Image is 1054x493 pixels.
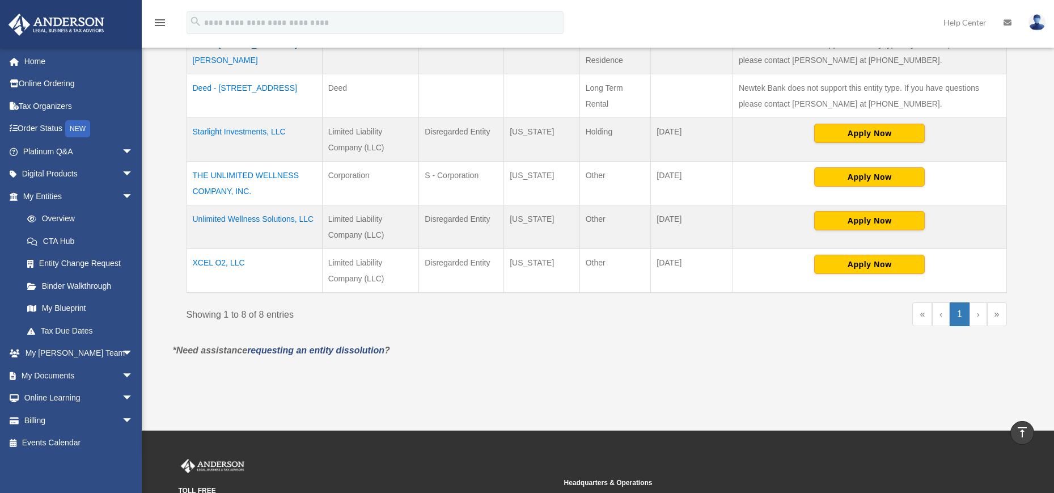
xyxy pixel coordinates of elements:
[419,249,504,293] td: Disregarded Entity
[153,20,167,30] a: menu
[8,432,150,454] a: Events Calendar
[579,74,651,118] td: Long Term Rental
[189,15,202,28] i: search
[187,162,322,205] td: THE UNLIMITED WELLNESS COMPANY, INC.
[322,118,419,162] td: Limited Liability Company (LLC)
[5,14,108,36] img: Anderson Advisors Platinum Portal
[1010,421,1034,445] a: vertical_align_top
[16,319,145,342] a: Tax Due Dates
[1015,425,1029,439] i: vertical_align_top
[579,249,651,293] td: Other
[187,118,322,162] td: Starlight Investments, LLC
[187,249,322,293] td: XCEL O2, LLC
[8,364,150,387] a: My Documentsarrow_drop_down
[651,162,733,205] td: [DATE]
[8,387,150,410] a: Online Learningarrow_drop_down
[322,74,419,118] td: Deed
[8,50,150,73] a: Home
[8,163,150,186] a: Digital Productsarrow_drop_down
[579,118,651,162] td: Holding
[187,74,322,118] td: Deed - [STREET_ADDRESS]
[122,342,145,365] span: arrow_drop_down
[8,140,150,163] a: Platinum Q&Aarrow_drop_down
[322,31,419,74] td: Deed
[814,124,925,143] button: Apply Now
[564,477,942,489] small: Headquarters & Operations
[8,95,150,117] a: Tax Organizers
[932,302,950,326] a: Previous
[912,302,932,326] a: First
[179,459,247,474] img: Anderson Advisors Platinum Portal
[579,205,651,249] td: Other
[651,249,733,293] td: [DATE]
[322,249,419,293] td: Limited Liability Company (LLC)
[8,409,150,432] a: Billingarrow_drop_down
[814,255,925,274] button: Apply Now
[1028,14,1045,31] img: User Pic
[8,185,145,208] a: My Entitiesarrow_drop_down
[419,162,504,205] td: S - Corporation
[187,31,322,74] td: Deed - [STREET_ADDRESS][PERSON_NAME]
[8,117,150,141] a: Order StatusNEW
[153,16,167,30] i: menu
[247,345,384,355] a: requesting an entity dissolution
[65,120,90,137] div: NEW
[950,302,970,326] a: 1
[651,118,733,162] td: [DATE]
[987,302,1007,326] a: Last
[122,409,145,432] span: arrow_drop_down
[814,211,925,230] button: Apply Now
[173,345,390,355] em: *Need assistance ?
[733,74,1006,118] td: Newtek Bank does not support this entity type. If you have questions please contact [PERSON_NAME]...
[16,230,145,252] a: CTA Hub
[16,297,145,320] a: My Blueprint
[187,205,322,249] td: Unlimited Wellness Solutions, LLC
[419,205,504,249] td: Disregarded Entity
[970,302,987,326] a: Next
[814,167,925,187] button: Apply Now
[419,118,504,162] td: Disregarded Entity
[733,31,1006,74] td: Newtek Bank does not support this entity type. If you have questions please contact [PERSON_NAME]...
[122,364,145,387] span: arrow_drop_down
[187,302,589,323] div: Showing 1 to 8 of 8 entries
[16,275,145,297] a: Binder Walkthrough
[504,249,579,293] td: [US_STATE]
[651,205,733,249] td: [DATE]
[579,31,651,74] td: Personal Residence
[16,252,145,275] a: Entity Change Request
[322,205,419,249] td: Limited Liability Company (LLC)
[122,140,145,163] span: arrow_drop_down
[122,163,145,186] span: arrow_drop_down
[579,162,651,205] td: Other
[122,387,145,410] span: arrow_drop_down
[504,118,579,162] td: [US_STATE]
[122,185,145,208] span: arrow_drop_down
[8,342,150,365] a: My [PERSON_NAME] Teamarrow_drop_down
[504,162,579,205] td: [US_STATE]
[322,162,419,205] td: Corporation
[16,208,139,230] a: Overview
[8,73,150,95] a: Online Ordering
[504,205,579,249] td: [US_STATE]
